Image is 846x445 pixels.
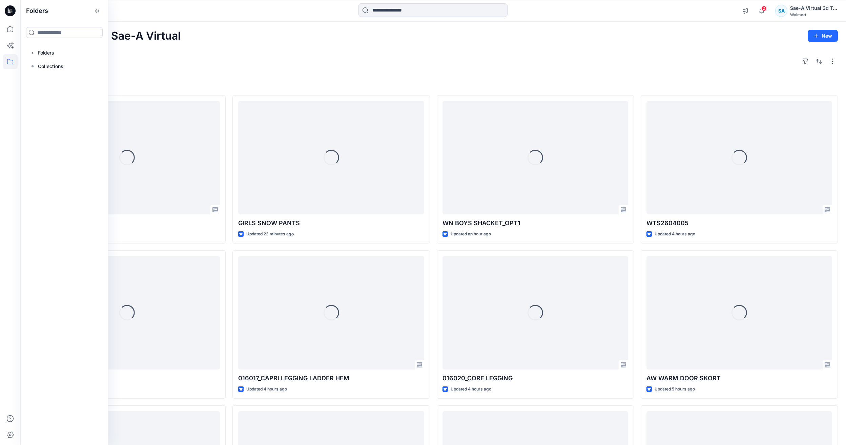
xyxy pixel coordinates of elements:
p: 016020_CORE LEGGING [442,374,628,383]
p: Updated an hour ago [451,231,491,238]
p: WTS2604005 [646,218,832,228]
p: Updated 4 hours ago [246,386,287,393]
p: Updated 4 hours ago [655,231,695,238]
div: Sae-A Virtual 3d Team [790,4,838,12]
p: GIRLS SNOW PANTS [238,218,424,228]
button: New [808,30,838,42]
p: 016017_CAPRI LEGGING LADDER HEM [238,374,424,383]
h4: Styles [28,80,838,88]
p: Updated 5 hours ago [655,386,695,393]
p: 016016_CAPRI LEGGING [34,374,220,383]
div: Walmart [790,12,838,17]
p: WN BOYS SHACKET_OPT1 [442,218,628,228]
div: SA [775,5,787,17]
span: 2 [761,6,767,11]
p: Updated 23 minutes ago [246,231,294,238]
p: Collections [38,62,63,70]
p: Updated 4 hours ago [451,386,491,393]
p: AW WARM DOOR SKORT [646,374,832,383]
p: GIRLS SNOW BIB [34,218,220,228]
